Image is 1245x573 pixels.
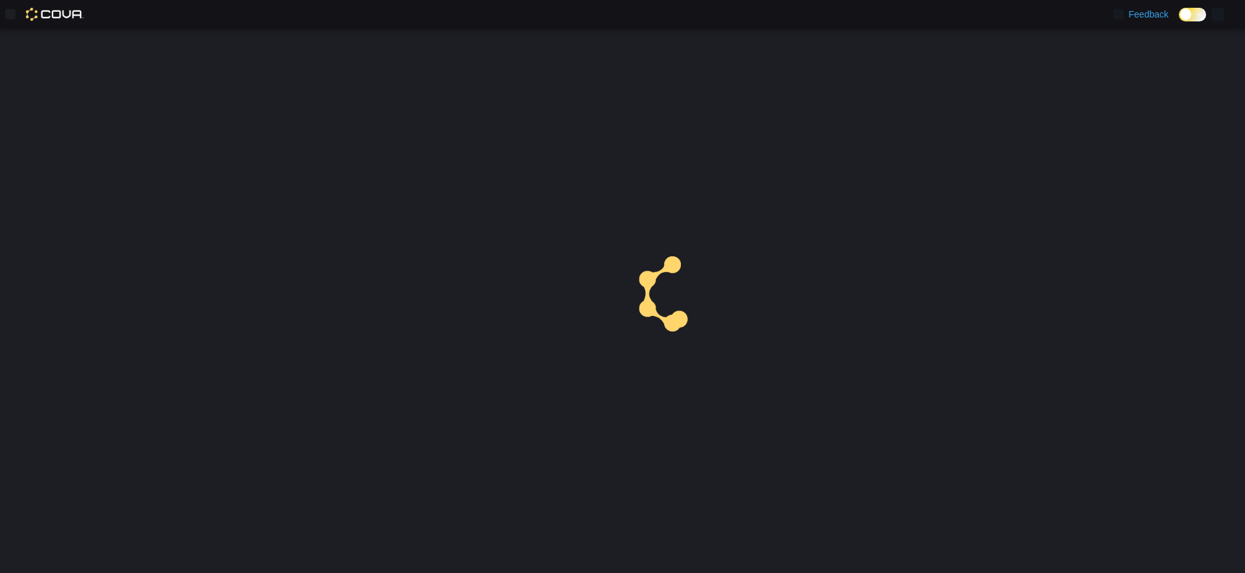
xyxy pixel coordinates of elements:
[1179,8,1206,21] input: Dark Mode
[1129,8,1168,21] span: Feedback
[622,247,720,344] img: cova-loader
[1108,1,1174,27] a: Feedback
[26,8,84,21] img: Cova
